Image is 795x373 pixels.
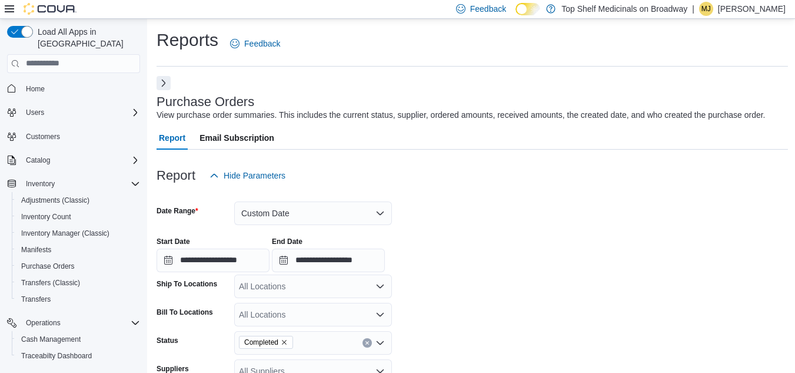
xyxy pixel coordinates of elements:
[375,282,385,291] button: Open list of options
[16,259,79,273] a: Purchase Orders
[26,156,50,165] span: Catalog
[2,80,145,97] button: Home
[16,349,140,363] span: Traceabilty Dashboard
[159,126,185,150] span: Report
[12,275,145,291] button: Transfers (Classic)
[281,339,288,346] button: Remove Completed from selection in this group
[701,2,711,16] span: MJ
[26,179,55,189] span: Inventory
[16,243,140,257] span: Manifests
[692,2,694,16] p: |
[470,3,506,15] span: Feedback
[16,276,85,290] a: Transfers (Classic)
[157,95,254,109] h3: Purchase Orders
[157,169,195,183] h3: Report
[12,192,145,209] button: Adjustments (Classic)
[21,196,89,205] span: Adjustments (Classic)
[16,332,140,346] span: Cash Management
[16,193,94,207] a: Adjustments (Classic)
[2,152,145,169] button: Catalog
[157,308,213,317] label: Bill To Locations
[16,243,56,257] a: Manifests
[12,242,145,258] button: Manifests
[157,279,217,289] label: Ship To Locations
[16,259,140,273] span: Purchase Orders
[225,32,285,55] a: Feedback
[272,237,302,246] label: End Date
[244,336,278,348] span: Completed
[244,38,280,49] span: Feedback
[2,128,145,145] button: Customers
[2,315,145,331] button: Operations
[33,26,140,49] span: Load All Apps in [GEOGRAPHIC_DATA]
[16,210,140,224] span: Inventory Count
[26,108,44,117] span: Users
[21,177,59,191] button: Inventory
[16,226,114,240] a: Inventory Manager (Classic)
[16,226,140,240] span: Inventory Manager (Classic)
[224,170,285,181] span: Hide Parameters
[21,278,80,288] span: Transfers (Classic)
[239,336,293,349] span: Completed
[21,316,65,330] button: Operations
[375,310,385,319] button: Open list of options
[157,237,190,246] label: Start Date
[16,292,140,306] span: Transfers
[21,212,71,222] span: Inventory Count
[26,84,45,94] span: Home
[157,206,198,216] label: Date Range
[2,176,145,192] button: Inventory
[12,291,145,308] button: Transfers
[21,129,140,144] span: Customers
[699,2,713,16] div: Melisa Johnson
[157,336,178,345] label: Status
[16,193,140,207] span: Adjustments (Classic)
[21,153,55,167] button: Catalog
[21,316,140,330] span: Operations
[12,209,145,225] button: Inventory Count
[16,349,97,363] a: Traceabilty Dashboard
[21,105,140,120] span: Users
[21,82,49,96] a: Home
[272,249,385,272] input: Press the down key to open a popover containing a calendar.
[21,335,81,344] span: Cash Management
[21,81,140,96] span: Home
[157,28,218,52] h1: Reports
[21,295,51,304] span: Transfers
[16,332,85,346] a: Cash Management
[26,318,61,328] span: Operations
[24,3,76,15] img: Cova
[21,262,75,271] span: Purchase Orders
[26,132,60,141] span: Customers
[16,210,76,224] a: Inventory Count
[12,258,145,275] button: Purchase Orders
[157,249,270,272] input: Press the down key to open a popover containing a calendar.
[205,164,290,187] button: Hide Parameters
[199,126,274,150] span: Email Subscription
[375,338,385,348] button: Open list of options
[561,2,687,16] p: Top Shelf Medicinals on Broadway
[21,229,109,238] span: Inventory Manager (Classic)
[12,225,145,242] button: Inventory Manager (Classic)
[21,245,51,255] span: Manifests
[234,202,392,225] button: Custom Date
[12,331,145,348] button: Cash Management
[21,351,92,361] span: Traceabilty Dashboard
[21,153,140,167] span: Catalog
[157,109,766,121] div: View purchase order summaries. This includes the current status, supplier, ordered amounts, recei...
[2,104,145,121] button: Users
[21,130,65,144] a: Customers
[362,338,372,348] button: Clear input
[718,2,786,16] p: [PERSON_NAME]
[16,276,140,290] span: Transfers (Classic)
[157,76,171,90] button: Next
[515,3,540,15] input: Dark Mode
[21,177,140,191] span: Inventory
[21,105,49,120] button: Users
[12,348,145,364] button: Traceabilty Dashboard
[16,292,55,306] a: Transfers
